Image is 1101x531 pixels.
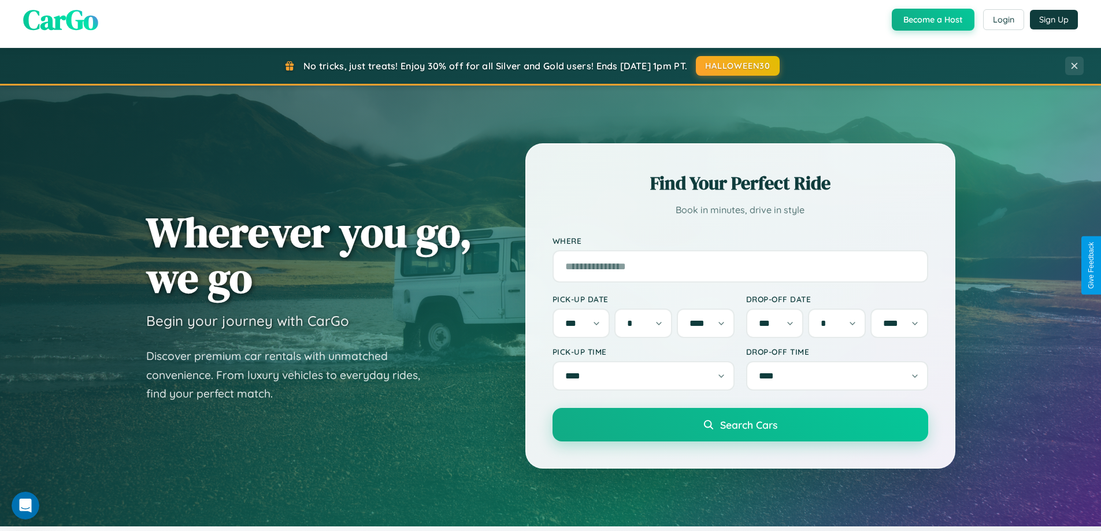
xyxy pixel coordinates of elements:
h2: Find Your Perfect Ride [553,170,928,196]
span: No tricks, just treats! Enjoy 30% off for all Silver and Gold users! Ends [DATE] 1pm PT. [303,60,687,72]
button: Search Cars [553,408,928,441]
p: Book in minutes, drive in style [553,202,928,218]
p: Discover premium car rentals with unmatched convenience. From luxury vehicles to everyday rides, ... [146,347,435,403]
label: Pick-up Date [553,294,735,304]
label: Drop-off Date [746,294,928,304]
button: Become a Host [892,9,974,31]
button: Sign Up [1030,10,1078,29]
h1: Wherever you go, we go [146,209,472,300]
span: CarGo [23,1,98,39]
label: Drop-off Time [746,347,928,357]
label: Where [553,236,928,246]
span: Search Cars [720,418,777,431]
label: Pick-up Time [553,347,735,357]
button: HALLOWEEN30 [696,56,780,76]
div: Give Feedback [1087,242,1095,289]
iframe: Intercom live chat [12,492,39,519]
h3: Begin your journey with CarGo [146,312,349,329]
button: Login [983,9,1024,30]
